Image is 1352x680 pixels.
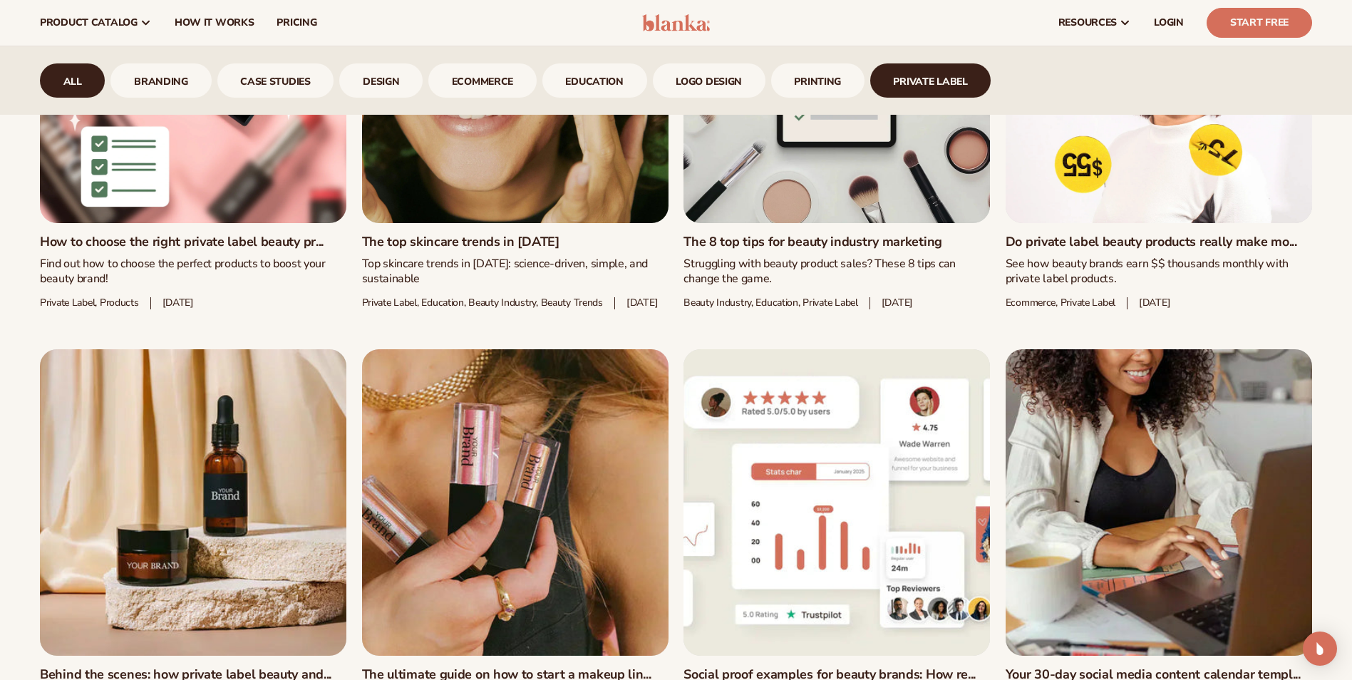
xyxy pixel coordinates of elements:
a: Start Free [1207,8,1312,38]
div: Open Intercom Messenger [1303,632,1337,666]
a: All [40,63,105,98]
a: How to choose the right private label beauty pr... [40,235,346,250]
div: 1 / 9 [40,63,105,98]
span: pricing [277,17,316,29]
a: printing [771,63,865,98]
a: Private Label [870,63,991,98]
span: resources [1058,17,1117,29]
span: LOGIN [1154,17,1184,29]
div: 6 / 9 [542,63,647,98]
a: logo design [653,63,765,98]
span: product catalog [40,17,138,29]
a: Do private label beauty products really make mo... [1006,235,1312,250]
div: 4 / 9 [339,63,423,98]
img: logo [642,14,710,31]
a: Education [542,63,647,98]
div: 2 / 9 [110,63,211,98]
a: The top skincare trends in [DATE] [362,235,669,250]
a: design [339,63,423,98]
span: How It Works [175,17,254,29]
a: case studies [217,63,334,98]
a: The 8 top tips for beauty industry marketing [683,235,990,250]
div: 3 / 9 [217,63,334,98]
div: 9 / 9 [870,63,991,98]
div: 5 / 9 [428,63,537,98]
div: 7 / 9 [653,63,765,98]
div: 8 / 9 [771,63,865,98]
a: ecommerce [428,63,537,98]
a: branding [110,63,211,98]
